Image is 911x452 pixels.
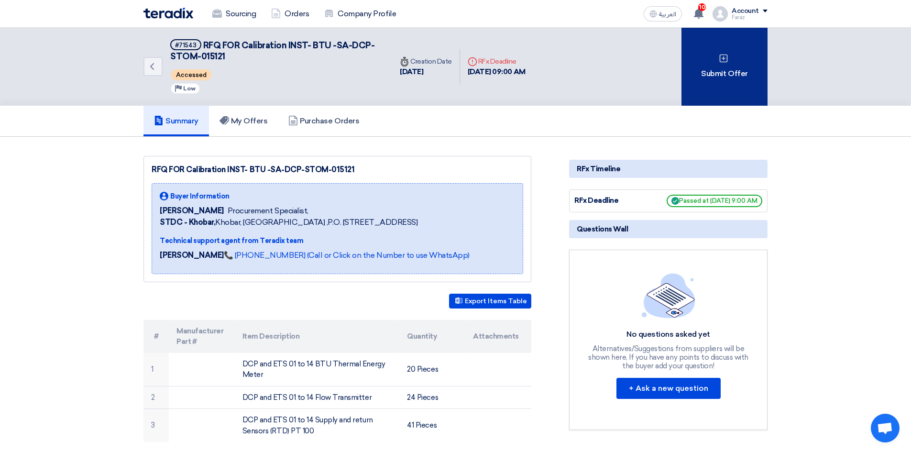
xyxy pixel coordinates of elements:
[183,85,196,92] span: Low
[175,42,197,48] div: #71543
[170,39,381,63] h5: RFQ FOR Calibration INST- BTU -SA-DCP-STOM-015121
[667,195,762,207] span: Passed at [DATE] 9:00 AM
[170,191,230,201] span: Buyer Information
[587,344,750,370] div: Alternatives/Suggestions from suppliers will be shown here, If you have any points to discuss wit...
[465,320,531,353] th: Attachments
[569,160,768,178] div: RFx Timeline
[659,11,676,18] span: العربية
[143,353,169,386] td: 1
[209,106,278,136] a: My Offers
[235,353,400,386] td: DCP and ETS 01 to 14 BTU Thermal Energy Meter
[399,386,465,409] td: 24 Pieces
[449,294,531,309] button: Export Items Table
[642,273,695,318] img: empty_state_list.svg
[235,386,400,409] td: DCP and ETS 01 to 14 Flow Transmitter
[143,8,193,19] img: Teradix logo
[698,3,706,11] span: 10
[160,217,417,228] span: Khobar, [GEOGRAPHIC_DATA] ,P.O. [STREET_ADDRESS]
[871,414,900,442] div: Open chat
[160,205,224,217] span: [PERSON_NAME]
[399,409,465,442] td: 41 Pieces
[169,320,235,353] th: Manufacturer Part #
[468,56,526,66] div: RFx Deadline
[160,236,470,246] div: Technical support agent from Teradix team
[170,40,374,62] span: RFQ FOR Calibration INST- BTU -SA-DCP-STOM-015121
[205,3,263,24] a: Sourcing
[732,7,759,15] div: Account
[400,56,452,66] div: Creation Date
[220,116,268,126] h5: My Offers
[228,205,308,217] span: Procurement Specialist,
[577,224,628,234] span: Questions Wall
[143,409,169,442] td: 3
[574,195,646,206] div: RFx Deadline
[171,69,211,80] span: Accessed
[235,409,400,442] td: DCP and ETS 01 to 14 Supply and return Sensors (RTD) PT 100
[160,251,224,260] strong: [PERSON_NAME]
[399,353,465,386] td: 20 Pieces
[468,66,526,77] div: [DATE] 09:00 AM
[160,218,215,227] b: STDC - Khobar,
[278,106,370,136] a: Purchase Orders
[644,6,682,22] button: العربية
[154,116,198,126] h5: Summary
[317,3,404,24] a: Company Profile
[400,66,452,77] div: [DATE]
[681,28,768,106] div: Submit Offer
[732,15,768,20] div: Faraz
[399,320,465,353] th: Quantity
[616,378,721,399] button: + Ask a new question
[224,251,470,260] a: 📞 [PHONE_NUMBER] (Call or Click on the Number to use WhatsApp)
[143,320,169,353] th: #
[263,3,317,24] a: Orders
[152,164,523,176] div: RFQ FOR Calibration INST- BTU -SA-DCP-STOM-015121
[143,386,169,409] td: 2
[713,6,728,22] img: profile_test.png
[143,106,209,136] a: Summary
[288,116,359,126] h5: Purchase Orders
[587,330,750,340] div: No questions asked yet
[235,320,400,353] th: Item Description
